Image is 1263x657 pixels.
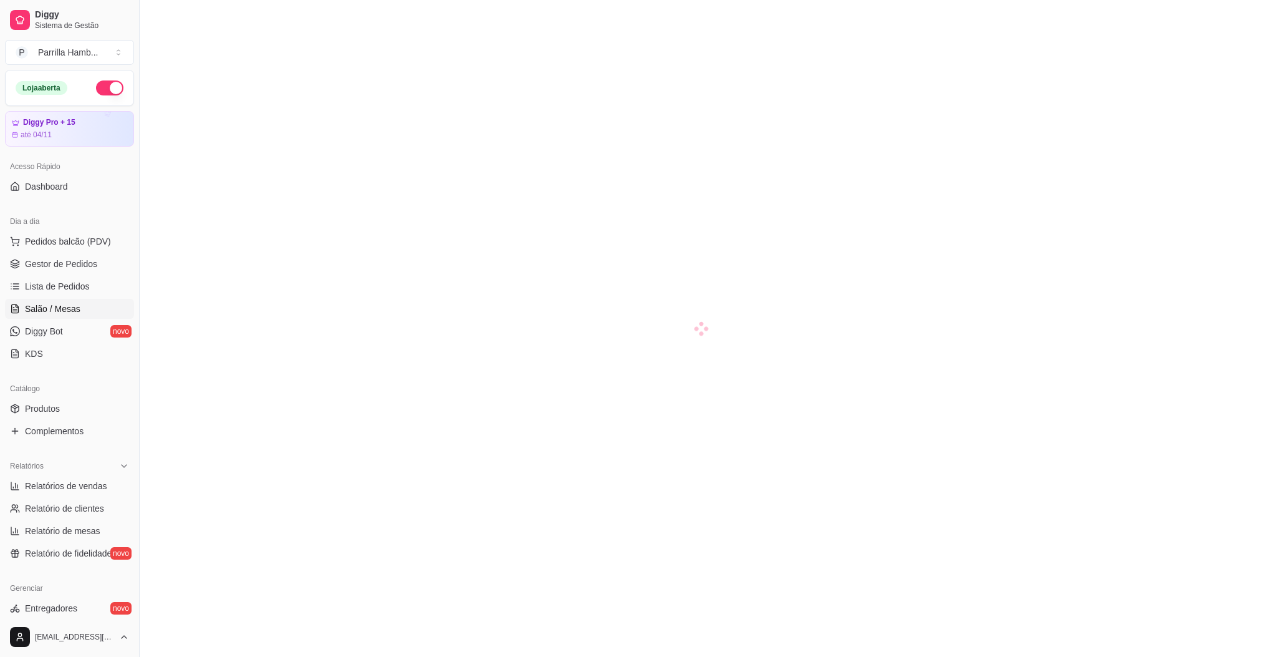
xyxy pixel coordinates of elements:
div: Dia a dia [5,212,134,231]
span: Relatório de fidelidade [25,547,112,560]
a: Relatório de clientes [5,499,134,518]
span: Relatórios de vendas [25,480,107,492]
a: Lista de Pedidos [5,276,134,296]
a: KDS [5,344,134,364]
button: Alterar Status [96,80,123,95]
a: Relatórios de vendas [5,476,134,496]
span: Entregadores [25,602,77,615]
a: Dashboard [5,177,134,197]
a: Gestor de Pedidos [5,254,134,274]
a: Diggy Botnovo [5,321,134,341]
a: Relatório de fidelidadenovo [5,543,134,563]
button: Pedidos balcão (PDV) [5,231,134,251]
span: Relatórios [10,461,44,471]
span: Dashboard [25,180,68,193]
span: Produtos [25,402,60,415]
span: P [16,46,28,59]
div: Parrilla Hamb ... [38,46,98,59]
div: Loja aberta [16,81,67,95]
a: Entregadoresnovo [5,598,134,618]
span: Diggy Bot [25,325,63,338]
span: Relatório de clientes [25,502,104,515]
button: [EMAIL_ADDRESS][DOMAIN_NAME] [5,622,134,652]
span: [EMAIL_ADDRESS][DOMAIN_NAME] [35,632,114,642]
button: Select a team [5,40,134,65]
span: Diggy [35,9,129,21]
a: Relatório de mesas [5,521,134,541]
span: Sistema de Gestão [35,21,129,31]
span: Complementos [25,425,84,437]
span: Relatório de mesas [25,525,100,537]
div: Gerenciar [5,578,134,598]
article: Diggy Pro + 15 [23,118,75,127]
span: Pedidos balcão (PDV) [25,235,111,248]
a: DiggySistema de Gestão [5,5,134,35]
span: KDS [25,348,43,360]
div: Catálogo [5,379,134,399]
a: Salão / Mesas [5,299,134,319]
article: até 04/11 [21,130,52,140]
span: Lista de Pedidos [25,280,90,293]
a: Produtos [5,399,134,419]
a: Complementos [5,421,134,441]
span: Salão / Mesas [25,303,80,315]
div: Acesso Rápido [5,157,134,177]
span: Gestor de Pedidos [25,258,97,270]
a: Diggy Pro + 15até 04/11 [5,111,134,147]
